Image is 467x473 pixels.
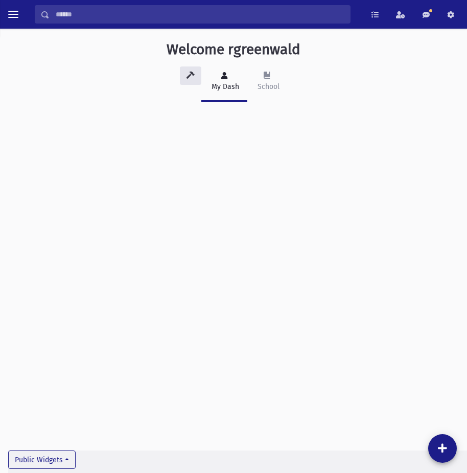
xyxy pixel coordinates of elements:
a: School [247,62,288,102]
button: Public Widgets [8,451,76,469]
input: Search [50,5,350,24]
h3: Welcome rgreenwald [167,41,300,58]
a: My Dash [201,62,247,102]
button: toggle menu [4,5,22,24]
div: My Dash [209,81,239,92]
div: School [255,81,279,92]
